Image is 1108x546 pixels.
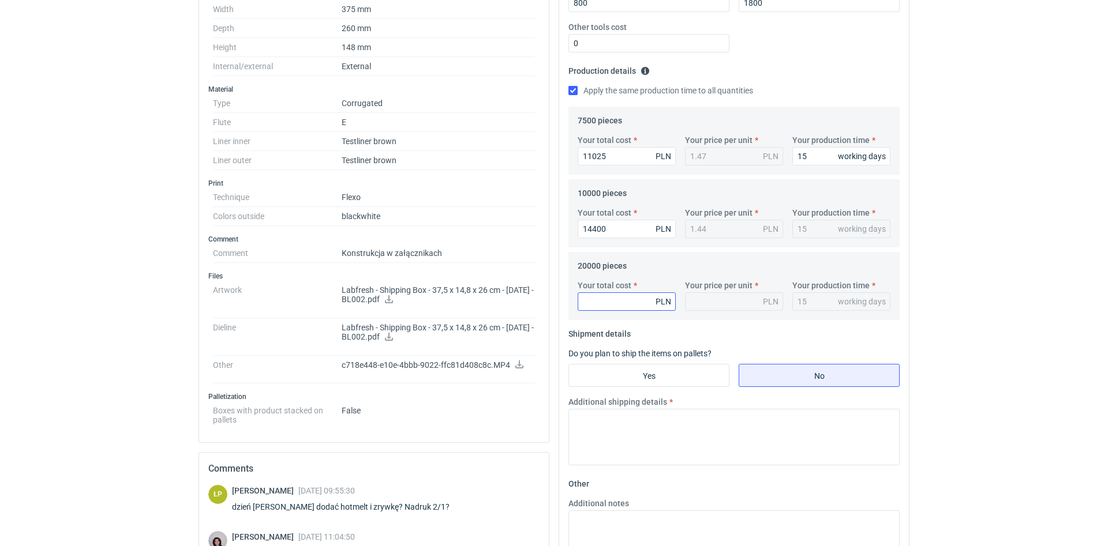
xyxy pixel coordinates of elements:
[213,151,342,170] dt: Liner outer
[578,257,627,270] legend: 20000 pieces
[685,134,753,146] label: Your price per unit
[232,486,298,495] span: [PERSON_NAME]
[213,244,342,263] dt: Comment
[213,19,342,38] dt: Depth
[213,356,342,384] dt: Other
[342,401,535,424] dd: False
[578,280,631,291] label: Your total cost
[739,364,900,387] label: No
[213,401,342,424] dt: Boxes with product stacked on pallets
[578,134,631,146] label: Your total cost
[763,150,778,162] div: PLN
[208,392,540,401] h3: Palletization
[208,462,540,476] h2: Comments
[298,532,355,541] span: [DATE] 11:04:50
[342,188,535,207] dd: Flexo
[568,396,667,408] label: Additional shipping details
[792,134,870,146] label: Your production time
[792,147,890,165] input: 0
[342,323,535,342] p: Labfresh - Shipping Box - 37,5 x 14,8 x 26 cm - [DATE] - BL002.pdf
[342,19,535,38] dd: 260 mm
[298,486,355,495] span: [DATE] 09:55:30
[213,281,342,318] dt: Artwork
[838,296,886,307] div: working days
[213,132,342,151] dt: Liner inner
[685,280,753,291] label: Your price per unit
[578,184,627,198] legend: 10000 pieces
[792,207,870,219] label: Your production time
[763,223,778,235] div: PLN
[208,485,227,504] div: Łukasz Postawa
[342,360,535,371] p: c718e448-e10e-4bbb-9022-ffc81d408c8c.MP4
[208,85,540,94] h3: Material
[568,21,627,33] label: Other tools cost
[656,296,671,307] div: PLN
[208,485,227,504] figcaption: ŁP
[656,223,671,235] div: PLN
[568,349,712,358] label: Do you plan to ship the items on pallets?
[342,151,535,170] dd: Testliner brown
[342,94,535,113] dd: Corrugated
[342,57,535,76] dd: External
[568,34,729,52] input: 0
[685,207,753,219] label: Your price per unit
[578,111,622,125] legend: 7500 pieces
[342,244,535,263] dd: Konstrukcja w załącznikach
[208,272,540,281] h3: Files
[213,94,342,113] dt: Type
[568,325,631,338] legend: Shipment details
[838,150,886,162] div: working days
[232,532,298,541] span: [PERSON_NAME]
[578,147,676,165] input: 0
[213,57,342,76] dt: Internal/external
[568,364,729,387] label: Yes
[568,475,589,488] legend: Other
[568,498,629,509] label: Additional notes
[213,207,342,226] dt: Colors outside
[763,296,778,307] div: PLN
[342,113,535,132] dd: E
[342,207,535,226] dd: black white
[213,318,342,356] dt: Dieline
[838,223,886,235] div: working days
[213,188,342,207] dt: Technique
[568,62,650,76] legend: Production details
[568,85,753,96] label: Apply the same production time to all quantities
[208,235,540,244] h3: Comment
[213,38,342,57] dt: Height
[213,113,342,132] dt: Flute
[208,179,540,188] h3: Print
[232,501,463,513] div: dzień [PERSON_NAME] dodać hotmelt i zrywkę? Nadruk 2/1?
[342,38,535,57] dd: 148 mm
[792,280,870,291] label: Your production time
[342,285,535,305] p: Labfresh - Shipping Box - 37,5 x 14,8 x 26 cm - [DATE] - BL002.pdf
[656,150,671,162] div: PLN
[578,207,631,219] label: Your total cost
[342,132,535,151] dd: Testliner brown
